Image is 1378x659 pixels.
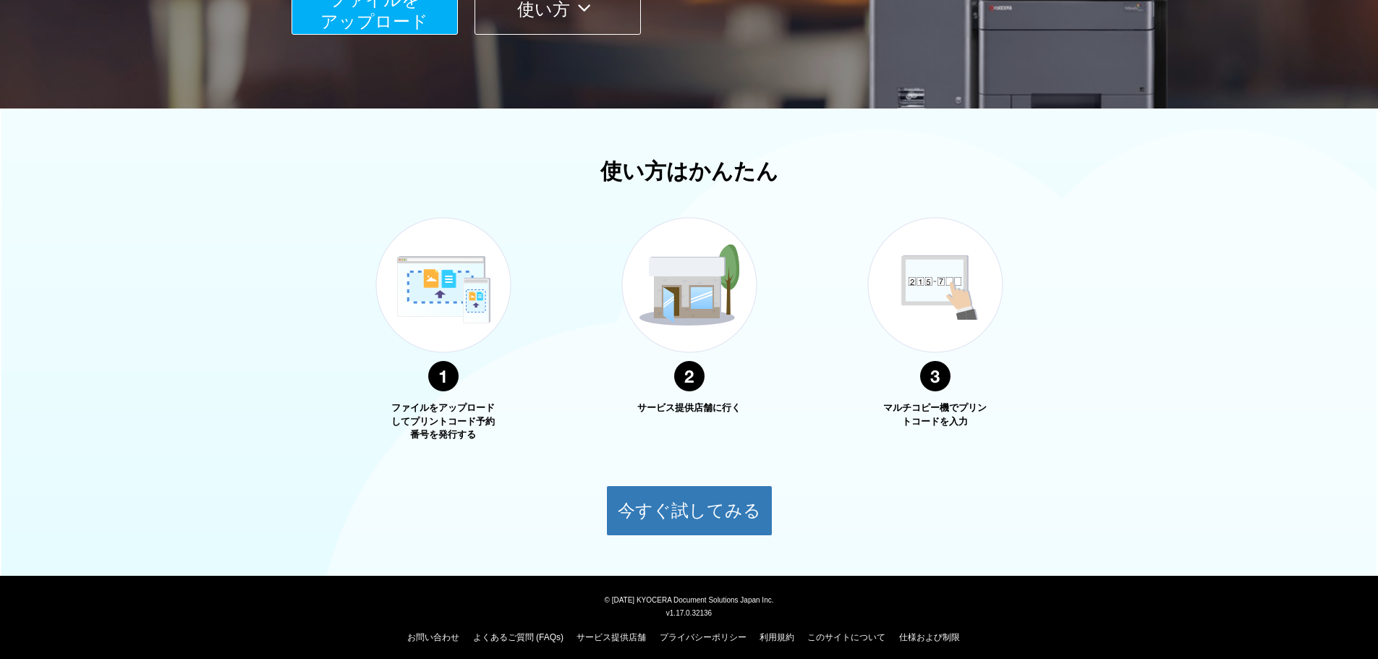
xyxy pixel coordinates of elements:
[881,401,990,428] p: マルチコピー機でプリントコードを入力
[666,608,712,617] span: v1.17.0.32136
[389,401,498,442] p: ファイルをアップロードしてプリントコード予約番号を発行する
[577,632,646,642] a: サービス提供店舗
[807,632,885,642] a: このサイトについて
[760,632,794,642] a: 利用規約
[606,485,773,536] button: 今すぐ試してみる
[660,632,747,642] a: プライバシーポリシー
[605,595,774,604] span: © [DATE] KYOCERA Document Solutions Japan Inc.
[899,632,960,642] a: 仕様および制限
[473,632,563,642] a: よくあるご質問 (FAQs)
[407,632,459,642] a: お問い合わせ
[635,401,744,415] p: サービス提供店舗に行く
